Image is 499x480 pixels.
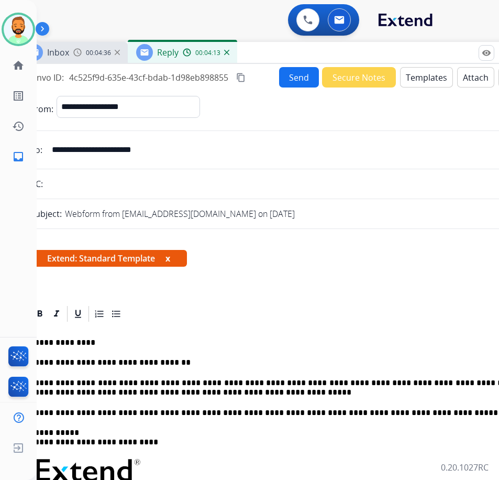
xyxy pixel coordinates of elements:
[69,72,228,83] span: 4c525f9d-635e-43cf-bdab-1d98eb898855
[157,47,179,58] span: Reply
[86,49,111,57] span: 00:04:36
[12,150,25,163] mat-icon: inbox
[400,67,453,88] button: Templates
[4,15,33,44] img: avatar
[30,250,187,267] span: Extend: Standard Template
[65,208,295,220] p: Webform from [EMAIL_ADDRESS][DOMAIN_NAME] on [DATE]
[457,67,494,88] button: Attach
[279,67,319,88] button: Send
[30,178,43,190] p: CC:
[70,306,86,322] div: Underline
[108,306,124,322] div: Bullet List
[195,49,220,57] span: 00:04:13
[26,71,64,84] p: Convo ID:
[12,90,25,102] mat-icon: list_alt
[30,208,62,220] p: Subject:
[12,59,25,72] mat-icon: home
[12,120,25,133] mat-icon: history
[236,73,246,82] mat-icon: content_copy
[165,252,170,265] button: x
[49,306,64,322] div: Italic
[482,48,491,58] mat-icon: remove_red_eye
[322,67,396,88] button: Secure Notes
[92,306,107,322] div: Ordered List
[441,461,489,474] p: 0.20.1027RC
[32,306,48,322] div: Bold
[30,144,42,156] p: To:
[30,103,53,115] p: From:
[47,47,69,58] span: Inbox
